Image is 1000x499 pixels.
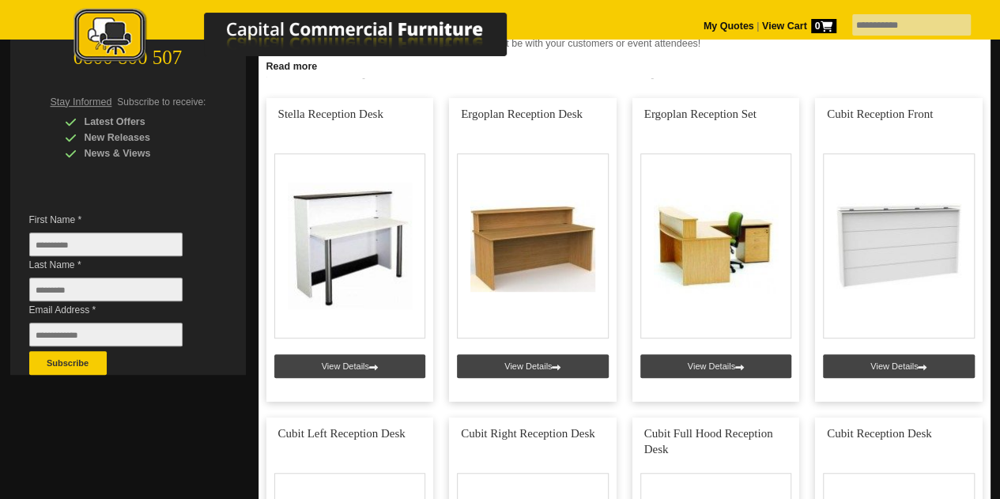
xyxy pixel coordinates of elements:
span: 0 [811,19,836,33]
div: 0800 800 507 [10,39,246,69]
img: Capital Commercial Furniture Logo [30,8,583,66]
div: Latest Offers [65,114,215,130]
a: My Quotes [704,21,754,32]
button: Subscribe [29,351,107,375]
a: Click to read more [258,55,991,74]
input: Last Name * [29,278,183,301]
div: News & Views [65,146,215,161]
div: New Releases [65,130,215,146]
strong: View Cart [762,21,836,32]
a: View Cart0 [759,21,836,32]
span: Subscribe to receive: [117,96,206,108]
span: Email Address * [29,302,206,318]
span: Stay Informed [51,96,112,108]
a: Capital Commercial Furniture Logo [30,8,583,70]
input: Email Address * [29,323,183,346]
span: First Name * [29,212,206,228]
input: First Name * [29,232,183,256]
span: Last Name * [29,257,206,273]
